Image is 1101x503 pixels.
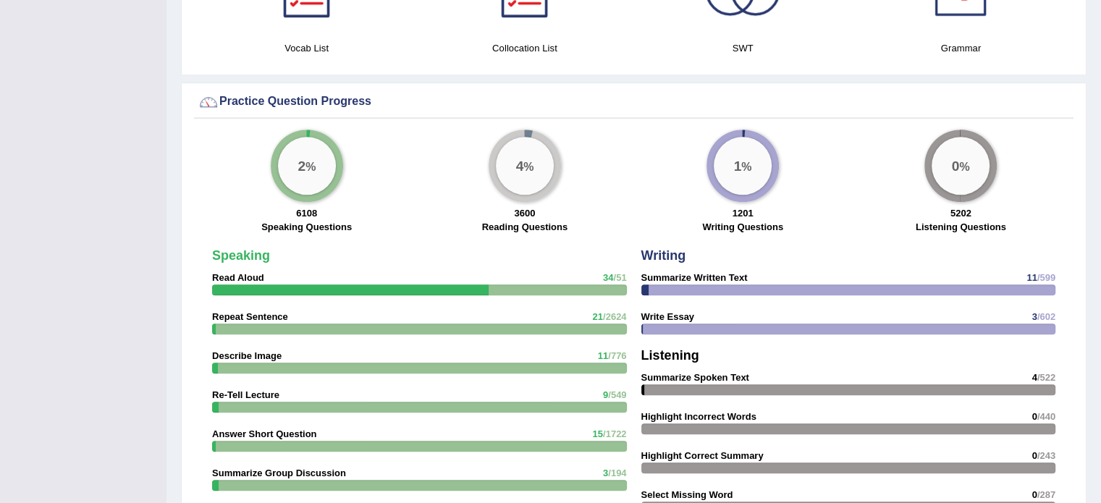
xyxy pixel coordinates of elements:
label: Speaking Questions [261,220,352,234]
span: /440 [1037,411,1055,422]
strong: Speaking [212,248,270,263]
h4: Collocation List [423,41,626,56]
span: /522 [1037,372,1055,383]
span: 4 [1032,372,1037,383]
h4: SWT [641,41,845,56]
strong: Highlight Correct Summary [641,450,764,461]
span: 34 [603,272,613,283]
label: Writing Questions [702,220,783,234]
span: 9 [603,389,608,400]
span: /599 [1037,272,1055,283]
div: % [278,137,336,195]
strong: 3600 [514,208,535,219]
h4: Vocab List [205,41,408,56]
h4: Grammar [859,41,1063,56]
div: % [932,137,990,195]
span: 3 [603,468,608,478]
span: 11 [1026,272,1037,283]
strong: Write Essay [641,311,694,322]
big: 4 [515,158,523,174]
div: % [496,137,554,195]
strong: Describe Image [212,350,282,361]
span: 0 [1032,489,1037,500]
strong: 6108 [296,208,317,219]
big: 1 [734,158,742,174]
strong: 5202 [950,208,971,219]
span: 0 [1032,450,1037,461]
big: 0 [952,158,960,174]
span: 15 [592,428,602,439]
span: /549 [608,389,626,400]
span: /287 [1037,489,1055,500]
span: 0 [1032,411,1037,422]
span: 3 [1032,311,1037,322]
span: /1722 [603,428,627,439]
strong: 1201 [733,208,754,219]
strong: Summarize Spoken Text [641,372,749,383]
span: /243 [1037,450,1055,461]
div: Practice Question Progress [198,91,1070,113]
strong: Repeat Sentence [212,311,288,322]
span: /194 [608,468,626,478]
strong: Writing [641,248,686,263]
span: /2624 [603,311,627,322]
strong: Summarize Group Discussion [212,468,346,478]
span: /602 [1037,311,1055,322]
strong: Summarize Written Text [641,272,748,283]
span: 21 [592,311,602,322]
label: Listening Questions [916,220,1006,234]
div: % [714,137,772,195]
strong: Listening [641,348,699,363]
span: 11 [598,350,608,361]
strong: Highlight Incorrect Words [641,411,756,422]
big: 2 [298,158,305,174]
strong: Answer Short Question [212,428,316,439]
strong: Read Aloud [212,272,264,283]
label: Reading Questions [482,220,568,234]
strong: Select Missing Word [641,489,733,500]
span: /776 [608,350,626,361]
strong: Re-Tell Lecture [212,389,279,400]
span: /51 [613,272,626,283]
